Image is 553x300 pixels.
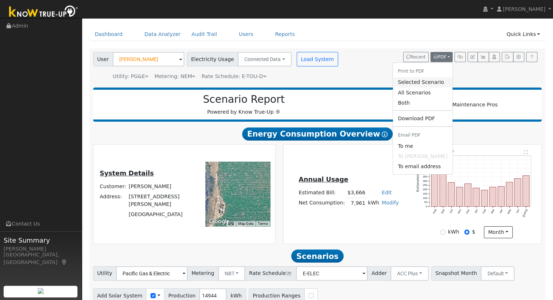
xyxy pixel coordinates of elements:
input: Select a Rate Schedule [296,266,368,281]
text: Estimated $ [416,170,420,192]
span: PDF [433,54,446,60]
td: Estimated Bill: [297,187,346,198]
input: Select a Utility [116,266,188,281]
a: Audit Trail [186,28,223,41]
text: 350 [423,175,427,178]
td: Customer: [99,181,128,191]
i: Show Help [382,131,388,137]
td: [STREET_ADDRESS][PERSON_NAME] [128,191,196,209]
a: All Scenarios [393,88,452,98]
td: kWh [366,198,380,208]
a: Help Link [526,52,537,62]
a: Selected Scenario [393,77,452,88]
div: Utility: PG&E [113,73,148,80]
button: NBT [218,266,245,281]
rect: onclick="" [481,190,488,207]
rect: onclick="" [448,182,454,206]
text: 200 [423,188,427,191]
span: Metering [187,266,219,281]
rect: onclick="" [440,165,446,206]
img: retrieve [38,288,44,294]
td: [GEOGRAPHIC_DATA] [128,209,196,219]
rect: onclick="" [465,184,471,207]
text: 150 [423,192,427,195]
td: Address: [99,191,128,209]
a: To email address [393,161,452,171]
button: Settings [513,52,524,62]
li: Email PDF [393,129,452,141]
input: Select a User [113,52,184,66]
rect: onclick="" [431,160,438,206]
rect: onclick="" [473,188,480,207]
a: Modify [382,200,399,206]
span: Alias: HETOUD [201,73,266,79]
text: Oct [449,208,454,214]
text: Mar [490,208,495,214]
button: Login As [489,52,500,62]
td: $3,666 [346,187,366,198]
text: Nov [457,208,462,214]
label: $ [472,228,475,236]
span: User [93,52,113,66]
text: 50 [424,200,427,204]
a: Download PDF [393,113,452,123]
input: $ [464,230,469,235]
span: Energy Consumption Overview [242,127,393,141]
rect: onclick="" [489,187,496,207]
a: Data Analyzer [139,28,186,41]
u: Annual Usage [298,176,348,183]
button: Connected Data [238,52,292,66]
button: month [484,226,513,239]
button: Load System [297,52,338,66]
text: Feb [482,208,487,214]
span: No email [393,151,452,161]
rect: onclick="" [506,182,513,207]
text: Apr [499,208,504,214]
a: Map [61,259,68,265]
a: Reports [270,28,300,41]
span: [PERSON_NAME] [503,6,545,12]
td: [PERSON_NAME] [128,181,196,191]
a: Users [233,28,259,41]
a: Dashboard [89,28,128,41]
a: Quick Links [501,28,545,41]
text: 100 [423,196,427,199]
rect: onclick="" [498,186,504,206]
td: 7,961 [346,198,366,208]
rect: onclick="" [514,178,521,206]
text: Sep [440,208,445,214]
span: Adder [367,266,391,281]
div: Powered by Know True-Up ® [97,93,391,116]
text: Pull $3666 [435,149,454,153]
rect: onclick="" [456,187,463,207]
td: Net Consumption: [297,198,346,208]
a: tyler@solarnegotiators.com [393,141,452,151]
li: Print to PDF [393,65,452,77]
text: Aug [432,208,437,214]
text: 250 [423,183,427,187]
button: Edit User [468,52,478,62]
button: Keyboard shortcuts [228,221,233,226]
button: Generate Report Link [454,52,466,62]
text: Jan [474,208,478,214]
button: Export Interval Data [502,52,513,62]
a: Both [393,98,452,108]
span: Scenarios [291,250,343,263]
text: 300 [423,179,427,183]
text: Jun [515,208,520,214]
div: Metering: NEM [155,73,195,80]
a: Edit [382,190,392,195]
text: [DATE] [522,208,528,218]
span: Site Summary [4,235,78,245]
span: Electricity Usage [187,52,238,66]
button: Default [481,266,514,281]
button: Multi-Series Graph [477,52,489,62]
button: PDF [430,52,453,62]
button: ACC Plus [390,266,429,281]
img: Google [207,217,231,226]
h2: Scenario Report [100,93,387,106]
img: Know True-Up [5,4,82,20]
button: Recent [403,52,429,62]
img: Solar Maintenance Pros [432,101,497,109]
text: May [507,208,512,215]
